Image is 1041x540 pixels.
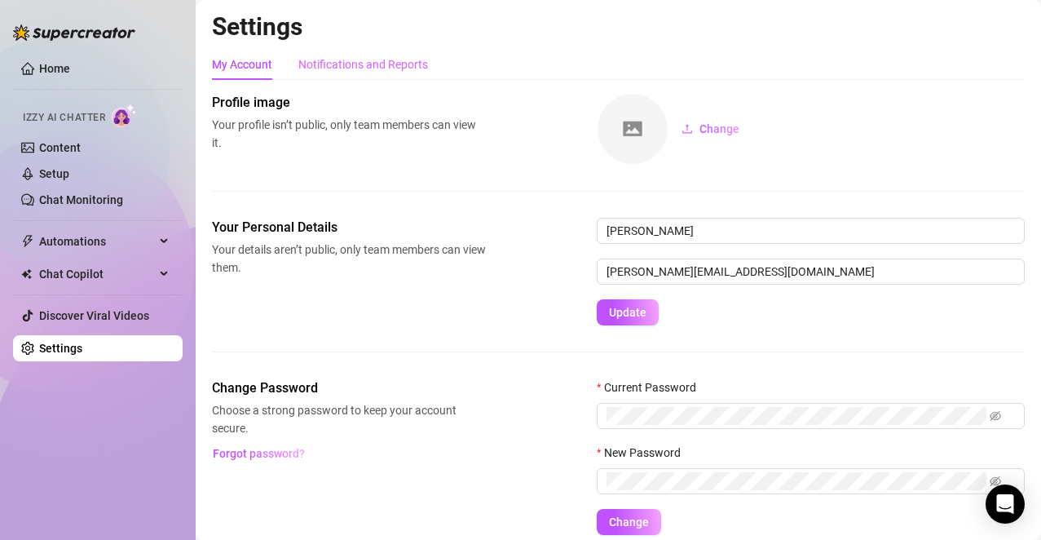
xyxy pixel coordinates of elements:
[112,104,137,127] img: AI Chatter
[39,342,82,355] a: Settings
[990,410,1001,422] span: eye-invisible
[212,241,486,277] span: Your details aren’t public, only team members can view them.
[597,509,661,535] button: Change
[212,116,486,152] span: Your profile isn’t public, only team members can view it.
[607,407,986,425] input: Current Password
[13,24,135,41] img: logo-BBDzfeDw.svg
[39,261,155,287] span: Chat Copilot
[212,11,1025,42] h2: Settings
[213,447,305,460] span: Forgot password?
[597,378,707,396] label: Current Password
[598,94,668,164] img: square-placeholder.png
[597,299,659,325] button: Update
[39,141,81,154] a: Content
[212,93,486,113] span: Profile image
[298,55,428,73] div: Notifications and Reports
[212,401,486,437] span: Choose a strong password to keep your account secure.
[597,444,691,462] label: New Password
[609,516,649,529] span: Change
[39,228,155,255] span: Automations
[990,476,1001,487] span: eye-invisible
[21,268,32,280] img: Chat Copilot
[212,55,272,73] div: My Account
[597,259,1025,285] input: Enter new email
[212,218,486,237] span: Your Personal Details
[699,122,739,135] span: Change
[39,193,123,206] a: Chat Monitoring
[668,116,752,142] button: Change
[986,485,1025,524] div: Open Intercom Messenger
[682,123,693,135] span: upload
[23,110,105,126] span: Izzy AI Chatter
[21,235,34,248] span: thunderbolt
[212,378,486,398] span: Change Password
[597,218,1025,244] input: Enter name
[39,62,70,75] a: Home
[212,440,305,467] button: Forgot password?
[39,167,69,180] a: Setup
[609,306,646,319] span: Update
[607,472,986,490] input: New Password
[39,309,149,322] a: Discover Viral Videos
